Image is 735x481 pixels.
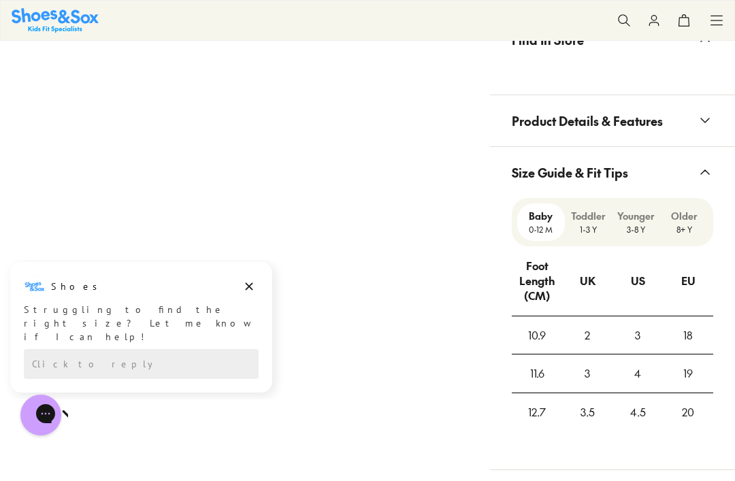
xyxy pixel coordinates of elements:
div: EU [681,263,696,299]
div: 18 [664,317,713,354]
div: 4.5 [613,394,662,431]
div: 3 [613,317,662,354]
p: Toddler [570,209,607,223]
div: US [631,263,645,299]
h3: Shoes [51,20,105,33]
p: 0-12 M [523,223,559,235]
p: Younger [617,209,655,223]
div: 3 [563,355,612,392]
div: 11.6 [512,355,561,392]
div: 19 [664,355,713,392]
p: 1-3 Y [570,223,607,235]
button: Size Guide & Fit Tips [490,147,735,198]
button: Product Details & Features [490,95,735,146]
iframe: Gorgias live chat messenger [14,390,68,440]
img: SNS_Logo_Responsive.svg [12,8,99,32]
p: 8+ Y [666,223,702,235]
iframe: Find in Store [512,65,713,78]
div: 3.5 [563,394,612,431]
div: Message from Shoes. Struggling to find the right size? Let me know if I can help! [10,16,272,84]
div: Reply to the campaigns [24,89,259,119]
div: 20 [664,394,713,431]
div: 12.7 [512,394,561,431]
div: UK [580,263,595,299]
p: Older [666,209,702,223]
button: Dismiss campaign [240,17,259,36]
span: Size Guide & Fit Tips [512,152,628,193]
img: Shoes logo [24,16,46,37]
div: 10.9 [512,317,561,354]
span: Product Details & Features [512,101,663,141]
div: Foot Length (CM) [513,248,561,314]
p: Baby [523,209,559,223]
div: 2 [563,317,612,354]
p: 3-8 Y [617,223,655,235]
div: Struggling to find the right size? Let me know if I can help! [24,43,259,84]
a: Shoes & Sox [12,8,99,32]
div: Campaign message [10,2,272,133]
div: 4 [613,355,662,392]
